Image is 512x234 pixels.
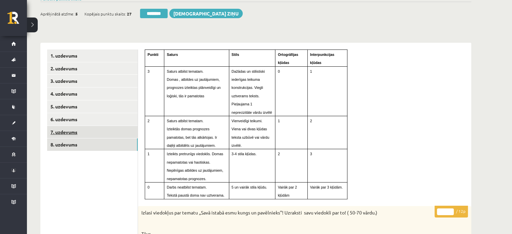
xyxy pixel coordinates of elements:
a: Rīgas 1. Tālmācības vidusskola [7,12,27,29]
p: / 12p [435,206,468,218]
span: 0 [278,69,280,73]
a: 7. uzdevums [47,126,138,138]
a: 2. uzdevums [47,62,138,75]
p: Izlasi viedokļus par tematu ,,Savā istabā esmu kungs un pavēlnieks’’! Uzraksti savu viedokli par ... [141,209,434,216]
span: Punkti [147,53,159,57]
span: 5 [75,9,78,19]
span: Domas , atbildes uz jautājumiem, prognozes izteiktas plānveidīgi un loģiski, tās ir pamatotas [167,77,220,98]
span: Stils [232,53,239,57]
span: 2 [278,152,280,156]
span: Aprēķinātā atzīme: [40,9,74,19]
span: 1 [310,69,312,73]
body: Bagātinātā teksta redaktors, wiswyg-editor-user-answer-47364052450400 [7,7,319,28]
span: Interpunkcijas kļūdas [310,53,334,65]
a: [DEMOGRAPHIC_DATA] ziņu [169,9,243,18]
span: 1 [278,119,280,123]
a: 8. uzdevums [47,138,138,151]
span: Dažādas un stilistiski iederīgas teikuma konstrukcijas. Viegli uztverams teksts. Pieļaujama 1 nep... [232,69,272,114]
span: Vairāk par 3 kļūdām. [310,185,343,189]
span: 3 [147,69,149,73]
span: 5 un vairāk stila kļūdu. [232,185,267,189]
span: Izteikts pretrunīgs viedoklis. Domas nepamatotas vai haotiskas. Nepilnīgas atbildes uz jautājumie... [167,152,223,180]
span: Vairāk par 2 kļūdām [278,185,297,197]
span: Saturs atbilst tematam. [167,119,203,123]
span: 3 [310,152,312,156]
a: 5. uzdevums [47,100,138,113]
span: Vienveidīgi teikumi. [232,119,263,123]
span: Saturs [167,53,178,57]
span: Darbs neatbilst tematam. [167,185,206,189]
span: Izteiktās domas prognozes pamatotas, bet tās atkārtojas. Ir daļēji atbildēts uz jautājumiem. [167,127,217,147]
a: 3. uzdevums [47,75,138,87]
span: 0 [147,185,149,189]
a: 6. uzdevums [47,113,138,126]
span: Saturs atbilst tematam. [167,69,203,73]
span: 1 [147,152,149,156]
span: 3-4 stila kļūdas. [232,152,257,156]
body: Bagātinātā teksta redaktors, wiswyg-editor-47363929637820-1756792692-711 [7,7,318,14]
span: Ortogrāfijas kļūdas [278,53,298,65]
span: Kopējais punktu skaits: [84,9,126,19]
a: 1. uzdevums [47,49,138,62]
span: 27 [127,9,132,19]
span: 2 [310,119,312,123]
span: 2 [147,119,149,123]
a: 4. uzdevums [47,88,138,100]
span: Viena vai divas kļūdas teksta uzbūvē vai vārdu izvēlē. [232,127,269,147]
span: Tekstā paustā doma nav uztverama. [167,193,224,197]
